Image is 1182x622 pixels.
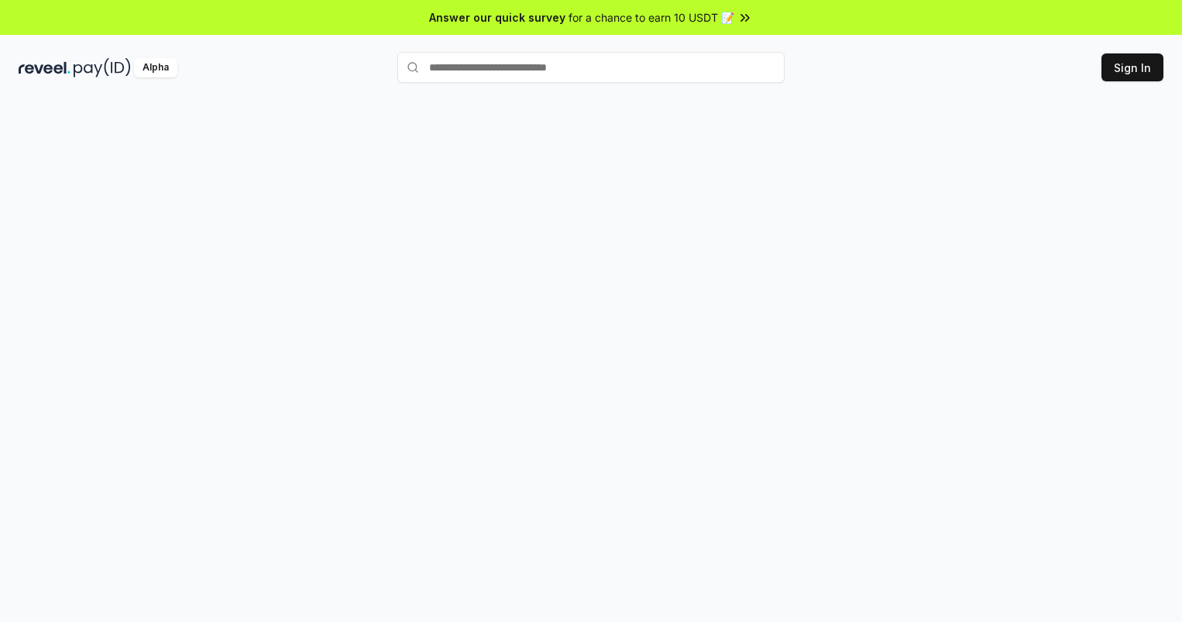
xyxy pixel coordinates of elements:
span: for a chance to earn 10 USDT 📝 [569,9,734,26]
span: Answer our quick survey [429,9,565,26]
img: pay_id [74,58,131,77]
div: Alpha [134,58,177,77]
button: Sign In [1101,53,1163,81]
img: reveel_dark [19,58,70,77]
